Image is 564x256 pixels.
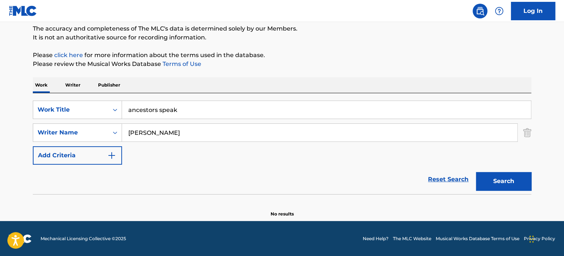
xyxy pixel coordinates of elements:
p: Please for more information about the terms used in the database. [33,51,531,60]
p: Publisher [96,77,122,93]
a: The MLC Website [393,235,431,242]
div: Writer Name [38,128,104,137]
div: Work Title [38,105,104,114]
a: click here [54,52,83,59]
iframe: Chat Widget [527,221,564,256]
form: Search Form [33,101,531,194]
a: Reset Search [424,171,472,187]
img: logo [9,234,32,243]
a: Public Search [473,4,487,18]
div: Drag [529,228,534,250]
a: Need Help? [363,235,389,242]
a: Privacy Policy [524,235,555,242]
img: Delete Criterion [523,123,531,142]
a: Musical Works Database Terms of Use [436,235,519,242]
span: Mechanical Licensing Collective © 2025 [41,235,126,242]
a: Terms of Use [161,60,201,67]
button: Add Criteria [33,146,122,165]
p: Writer [63,77,83,93]
p: No results [271,202,294,217]
img: help [495,7,504,15]
img: 9d2ae6d4665cec9f34b9.svg [107,151,116,160]
p: The accuracy and completeness of The MLC's data is determined solely by our Members. [33,24,531,33]
img: search [476,7,484,15]
p: Please review the Musical Works Database [33,60,531,69]
img: MLC Logo [9,6,37,16]
p: It is not an authoritative source for recording information. [33,33,531,42]
a: Log In [511,2,555,20]
p: Work [33,77,50,93]
button: Search [476,172,531,190]
div: Help [492,4,506,18]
